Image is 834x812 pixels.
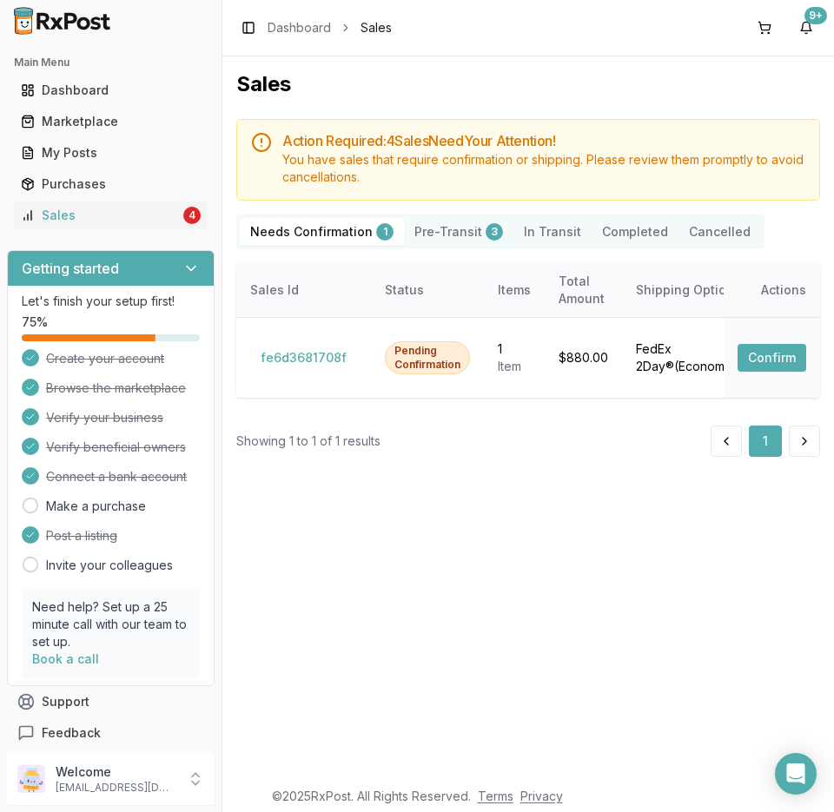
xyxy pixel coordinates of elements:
[7,201,215,229] button: Sales4
[46,468,187,485] span: Connect a bank account
[250,344,357,372] button: fe6d3681708f
[21,82,201,99] div: Dashboard
[282,151,805,186] div: You have sales that require confirmation or shipping. Please review them promptly to avoid cancel...
[183,207,201,224] div: 4
[46,350,164,367] span: Create your account
[14,106,208,137] a: Marketplace
[236,432,381,450] div: Showing 1 to 1 of 1 results
[385,341,470,374] div: Pending Confirmation
[22,293,200,310] p: Let's finish your setup first!
[46,380,186,397] span: Browse the marketplace
[14,168,208,200] a: Purchases
[236,263,371,318] th: Sales Id
[17,765,45,793] img: User avatar
[21,207,180,224] div: Sales
[513,218,592,246] button: In Transit
[376,223,394,241] div: 1
[775,753,817,795] div: Open Intercom Messenger
[749,426,782,457] button: 1
[7,139,215,167] button: My Posts
[7,7,118,35] img: RxPost Logo
[678,218,761,246] button: Cancelled
[42,724,101,742] span: Feedback
[46,498,146,515] a: Make a purchase
[7,170,215,198] button: Purchases
[46,527,117,545] span: Post a listing
[21,113,201,130] div: Marketplace
[559,349,608,366] div: $880.00
[498,358,531,375] div: Item
[46,409,163,426] span: Verify your business
[520,789,563,803] a: Privacy
[14,200,208,231] a: Sales4
[240,218,404,246] button: Needs Confirmation
[592,218,678,246] button: Completed
[7,76,215,104] button: Dashboard
[46,439,186,456] span: Verify beneficial owners
[14,75,208,106] a: Dashboard
[56,763,176,781] p: Welcome
[724,263,820,318] th: Actions
[22,258,119,279] h3: Getting started
[478,789,513,803] a: Terms
[56,781,176,795] p: [EMAIL_ADDRESS][DOMAIN_NAME]
[268,19,392,36] nav: breadcrumb
[738,344,806,372] button: Confirm
[622,263,751,318] th: Shipping Option
[404,218,513,246] button: Pre-Transit
[486,223,503,241] div: 3
[545,263,622,318] th: Total Amount
[236,70,820,98] h1: Sales
[21,175,201,193] div: Purchases
[32,651,99,666] a: Book a call
[32,598,189,650] p: Need help? Set up a 25 minute call with our team to set up.
[484,263,545,318] th: Items
[7,686,215,717] button: Support
[21,144,201,162] div: My Posts
[14,137,208,168] a: My Posts
[14,56,208,69] h2: Main Menu
[792,14,820,42] button: 9+
[371,263,484,318] th: Status
[804,7,827,24] div: 9+
[361,19,392,36] span: Sales
[46,557,173,574] a: Invite your colleagues
[268,19,331,36] a: Dashboard
[22,314,48,331] span: 75 %
[7,108,215,135] button: Marketplace
[636,340,737,375] div: FedEx 2Day® ( Economy )
[7,717,215,749] button: Feedback
[498,340,531,358] div: 1
[282,134,805,148] h5: Action Required: 4 Sale s Need Your Attention!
